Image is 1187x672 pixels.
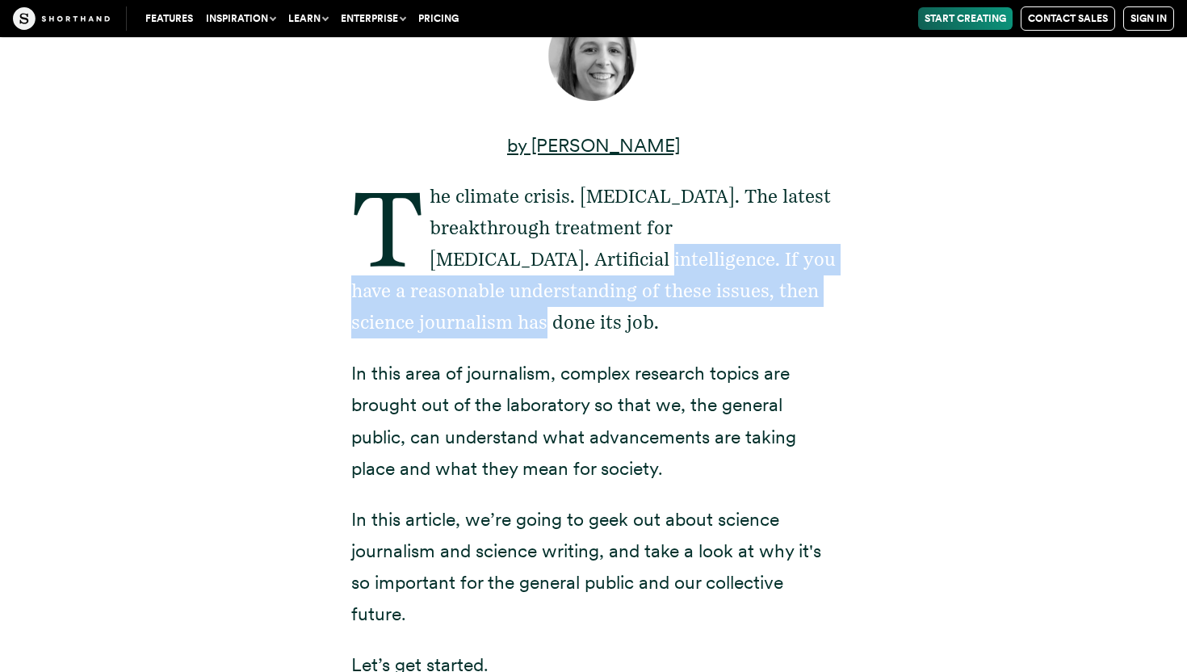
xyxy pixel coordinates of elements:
a: by [PERSON_NAME] [507,134,680,157]
button: Learn [282,7,334,30]
a: Sign in [1123,6,1174,31]
a: Start Creating [918,7,1013,30]
button: Inspiration [199,7,282,30]
img: The Craft [13,7,110,30]
a: Contact Sales [1021,6,1115,31]
a: Features [139,7,199,30]
p: In this area of journalism, complex research topics are brought out of the laboratory so that we,... [351,358,836,484]
button: Enterprise [334,7,412,30]
p: In this article, we’re going to geek out about science journalism and science writing, and take a... [351,504,836,630]
p: The climate crisis. [MEDICAL_DATA]. The latest breakthrough treatment for [MEDICAL_DATA]. Artific... [351,181,836,338]
a: Pricing [412,7,465,30]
